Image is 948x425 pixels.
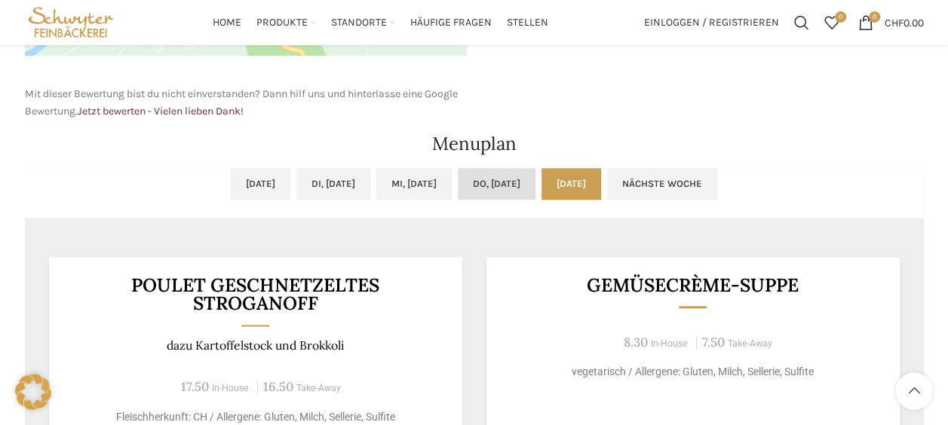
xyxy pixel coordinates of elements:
div: Meine Wunschliste [817,8,847,38]
span: Stellen [507,16,548,30]
h3: Gemüsecrème-Suppe [505,276,881,295]
span: CHF [885,16,904,29]
span: 16.50 [263,378,293,395]
a: Produkte [256,8,316,38]
bdi: 0.00 [885,16,924,29]
a: Jetzt bewerten - Vielen lieben Dank! [78,105,244,118]
span: 8.30 [624,334,648,350]
a: Suchen [787,8,817,38]
a: Di, [DATE] [296,168,370,200]
a: Einloggen / Registrieren [637,8,787,38]
span: 17.50 [181,378,209,395]
span: Take-Away [728,338,772,349]
a: Standorte [331,8,395,38]
p: vegetarisch / Allergene: Gluten, Milch, Sellerie, Sulfite [505,364,881,380]
div: Main navigation [124,8,636,38]
a: Mi, [DATE] [376,168,452,200]
a: 0 CHF0.00 [851,8,931,38]
p: dazu Kartoffelstock und Brokkoli [67,338,443,353]
h2: Menuplan [25,135,924,153]
a: [DATE] [541,168,601,200]
a: [DATE] [231,168,290,200]
span: 0 [835,11,846,23]
span: Take-Away [296,383,341,393]
span: Standorte [331,16,387,30]
p: Mit dieser Bewertung bist du nicht einverstanden? Dann hilf uns und hinterlasse eine Google Bewer... [25,86,467,120]
a: Home [213,8,241,38]
a: Site logo [25,15,118,28]
span: 7.50 [702,334,725,350]
span: Home [213,16,241,30]
span: In-House [212,383,249,393]
span: Häufige Fragen [410,16,492,30]
a: Do, [DATE] [458,168,535,200]
a: 0 [817,8,847,38]
span: Einloggen / Registrieren [644,17,779,28]
span: In-House [651,338,688,349]
a: Häufige Fragen [410,8,492,38]
span: Produkte [256,16,308,30]
a: Nächste Woche [607,168,717,200]
a: Scroll to top button [895,372,933,410]
h3: Poulet Geschnetzeltes Stroganoff [67,276,443,313]
a: Stellen [507,8,548,38]
p: Fleischherkunft: CH / Allergene: Gluten, Milch, Sellerie, Sulfite [67,409,443,425]
span: 0 [869,11,880,23]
